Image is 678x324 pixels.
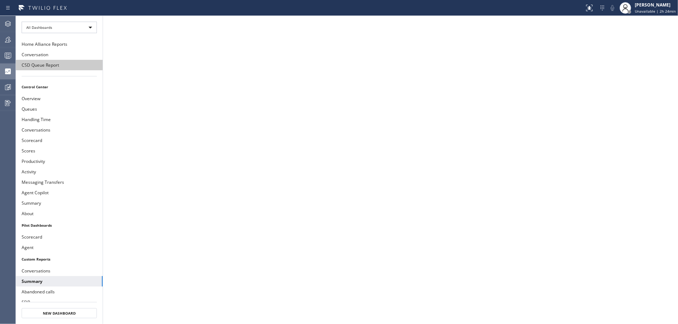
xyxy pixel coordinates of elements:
li: Custom Reports [16,254,103,264]
div: All Dashboards [22,22,97,33]
button: CSD Queue Report [16,60,103,70]
button: Scores [16,146,103,156]
span: Unavailable | 2h 24min [635,9,676,14]
button: Agent Copilot [16,187,103,198]
button: New Dashboard [22,308,97,318]
button: Messaging Transfers [16,177,103,187]
button: About [16,208,103,219]
button: Handling Time [16,114,103,125]
button: Conversations [16,125,103,135]
button: Agent [16,242,103,253]
button: Queues [16,104,103,114]
li: Control Center [16,82,103,92]
button: Conversation [16,49,103,60]
li: Pilot Dashboards [16,221,103,230]
button: Productivity [16,156,103,167]
button: Overview [16,93,103,104]
iframe: dashboard_b794bedd1109 [103,16,678,324]
div: [PERSON_NAME] [635,2,676,8]
button: Activity [16,167,103,177]
button: Abandoned calls [16,287,103,297]
button: Conversations [16,266,103,276]
button: Summary [16,276,103,287]
button: SDB [16,297,103,307]
button: Home Alliance Reports [16,39,103,49]
button: Scorecard [16,135,103,146]
button: Summary [16,198,103,208]
button: Scorecard [16,232,103,242]
button: Mute [607,3,618,13]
